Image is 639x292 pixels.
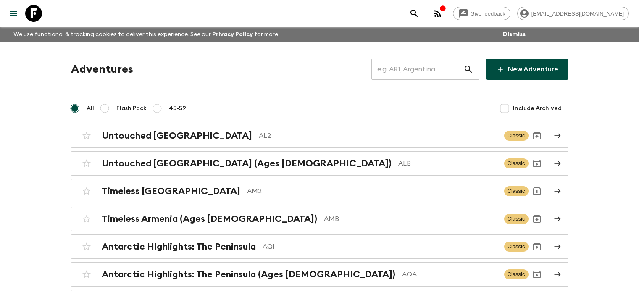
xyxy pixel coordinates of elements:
a: Timeless [GEOGRAPHIC_DATA]AM2ClassicArchive [71,179,568,203]
h2: Antarctic Highlights: The Peninsula [102,241,256,252]
h1: Adventures [71,61,133,78]
span: 45-59 [169,104,186,113]
button: Archive [529,238,545,255]
a: Untouched [GEOGRAPHIC_DATA] (Ages [DEMOGRAPHIC_DATA])ALBClassicArchive [71,151,568,176]
button: Archive [529,266,545,283]
h2: Untouched [GEOGRAPHIC_DATA] [102,130,252,141]
span: Classic [504,214,529,224]
p: ALB [398,158,497,168]
a: New Adventure [486,59,568,80]
a: Give feedback [453,7,510,20]
span: Classic [504,131,529,141]
a: Antarctic Highlights: The Peninsula (Ages [DEMOGRAPHIC_DATA])AQAClassicArchive [71,262,568,287]
button: Archive [529,183,545,200]
a: Untouched [GEOGRAPHIC_DATA]AL2ClassicArchive [71,124,568,148]
p: AQA [402,269,497,279]
span: Flash Pack [116,104,147,113]
a: Timeless Armenia (Ages [DEMOGRAPHIC_DATA])AMBClassicArchive [71,207,568,231]
button: Archive [529,210,545,227]
input: e.g. AR1, Argentina [371,58,463,81]
span: Classic [504,186,529,196]
h2: Antarctic Highlights: The Peninsula (Ages [DEMOGRAPHIC_DATA]) [102,269,395,280]
button: Dismiss [501,29,528,40]
div: [EMAIL_ADDRESS][DOMAIN_NAME] [517,7,629,20]
button: Archive [529,155,545,172]
button: search adventures [406,5,423,22]
p: AMB [324,214,497,224]
a: Antarctic Highlights: The PeninsulaAQ1ClassicArchive [71,234,568,259]
p: AL2 [259,131,497,141]
span: Include Archived [513,104,562,113]
span: Classic [504,269,529,279]
h2: Timeless [GEOGRAPHIC_DATA] [102,186,240,197]
p: AQ1 [263,242,497,252]
p: AM2 [247,186,497,196]
button: menu [5,5,22,22]
span: Classic [504,242,529,252]
h2: Timeless Armenia (Ages [DEMOGRAPHIC_DATA]) [102,213,317,224]
h2: Untouched [GEOGRAPHIC_DATA] (Ages [DEMOGRAPHIC_DATA]) [102,158,392,169]
span: Classic [504,158,529,168]
span: Give feedback [466,11,510,17]
p: We use functional & tracking cookies to deliver this experience. See our for more. [10,27,283,42]
button: Archive [529,127,545,144]
span: [EMAIL_ADDRESS][DOMAIN_NAME] [527,11,628,17]
a: Privacy Policy [212,32,253,37]
span: All [87,104,94,113]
